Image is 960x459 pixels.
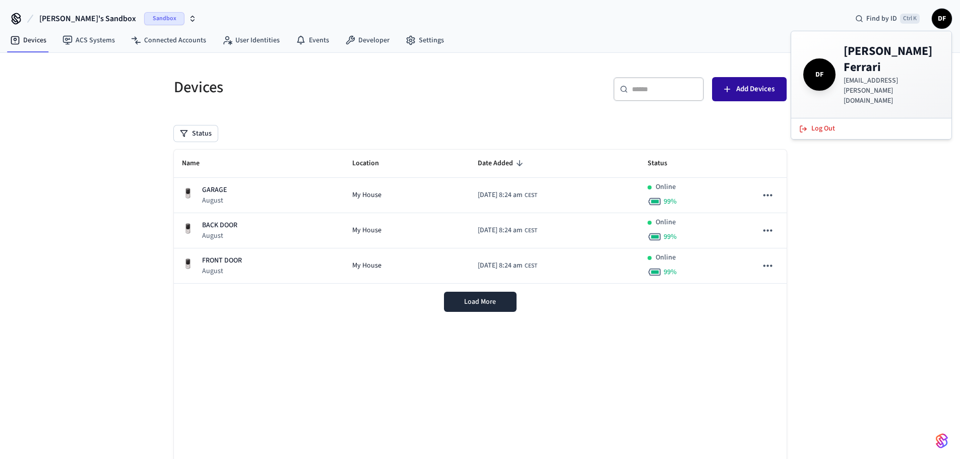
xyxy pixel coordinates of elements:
span: 99 % [664,232,677,242]
p: August [202,266,242,276]
a: Settings [398,31,452,49]
div: Europe/Rome [478,190,537,201]
a: Connected Accounts [123,31,214,49]
span: My House [352,260,381,271]
button: Load More [444,292,517,312]
p: BACK DOOR [202,220,237,231]
span: CEST [525,261,537,271]
span: Name [182,156,213,171]
a: Developer [337,31,398,49]
span: [DATE] 8:24 am [478,225,523,236]
span: DF [933,10,951,28]
div: Find by IDCtrl K [847,10,928,28]
span: Sandbox [144,12,184,25]
p: Online [656,182,676,192]
img: SeamLogoGradient.69752ec5.svg [936,433,948,449]
button: Log Out [793,120,949,137]
span: Add Devices [736,83,775,96]
button: DF [932,9,952,29]
button: Add Devices [712,77,787,101]
span: Ctrl K [900,14,920,24]
span: DF [805,60,834,89]
p: FRONT DOOR [202,255,242,266]
p: August [202,231,237,241]
span: My House [352,225,381,236]
span: [DATE] 8:24 am [478,260,523,271]
p: Online [656,252,676,263]
a: ACS Systems [54,31,123,49]
p: August [202,195,227,206]
span: [DATE] 8:24 am [478,190,523,201]
div: Europe/Rome [478,225,537,236]
span: Status [648,156,680,171]
h4: [PERSON_NAME] Ferrari [844,43,939,76]
span: Load More [464,297,496,307]
span: Date Added [478,156,526,171]
span: Location [352,156,392,171]
span: 99 % [664,267,677,277]
span: [PERSON_NAME]'s Sandbox [39,13,136,25]
button: Status [174,125,218,142]
p: [EMAIL_ADDRESS][PERSON_NAME][DOMAIN_NAME] [844,76,939,106]
span: CEST [525,226,537,235]
a: Events [288,31,337,49]
p: Online [656,217,676,228]
p: GARAGE [202,185,227,195]
span: 99 % [664,196,677,207]
div: Europe/Rome [478,260,537,271]
h5: Devices [174,77,474,98]
span: CEST [525,191,537,200]
table: sticky table [174,150,787,284]
img: Yale Assure Touchscreen Wifi Smart Lock, Satin Nickel, Front [182,223,194,235]
span: My House [352,190,381,201]
span: Find by ID [866,14,897,24]
a: User Identities [214,31,288,49]
img: Yale Assure Touchscreen Wifi Smart Lock, Satin Nickel, Front [182,187,194,200]
img: Yale Assure Touchscreen Wifi Smart Lock, Satin Nickel, Front [182,258,194,270]
a: Devices [2,31,54,49]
